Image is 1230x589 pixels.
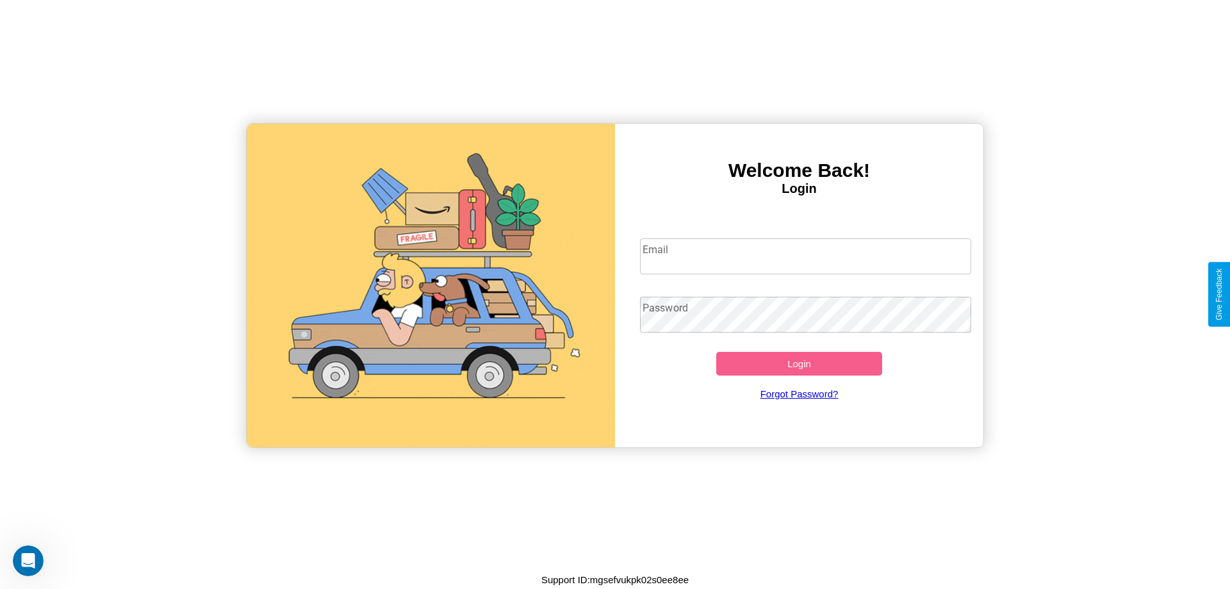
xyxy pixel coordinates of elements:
iframe: Intercom live chat [13,545,44,576]
h4: Login [615,181,983,196]
a: Forgot Password? [634,376,965,412]
p: Support ID: mgsefvukpk02s0ee8ee [541,571,689,588]
h3: Welcome Back! [615,160,983,181]
img: gif [247,124,615,447]
div: Give Feedback [1215,269,1224,320]
button: Login [716,352,882,376]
